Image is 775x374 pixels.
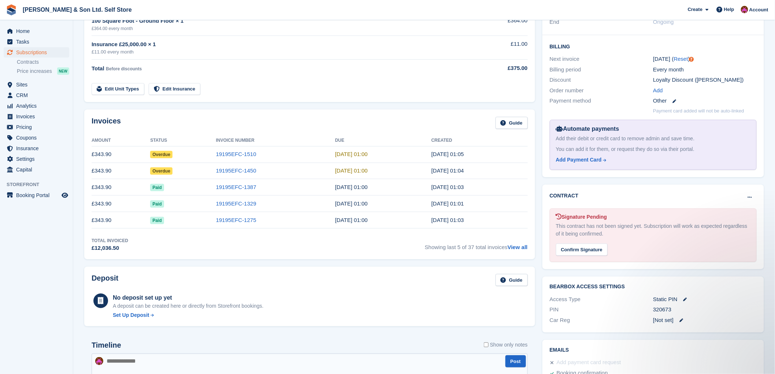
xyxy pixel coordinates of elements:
span: Tasks [16,37,60,47]
span: Subscriptions [16,47,60,58]
div: Total Invoiced [92,237,128,244]
div: Static PIN [653,295,757,304]
span: Storefront [7,181,73,188]
a: 19195EFC-1329 [216,200,256,207]
a: menu [4,164,69,175]
time: 2025-09-10 00:05:03 UTC [431,151,464,157]
time: 2025-06-10 00:01:33 UTC [431,200,464,207]
a: menu [4,79,69,90]
th: Invoice Number [216,135,335,147]
div: Set Up Deposit [113,311,149,319]
a: 19195EFC-1450 [216,167,256,174]
span: Price increases [17,68,52,75]
p: Payment card added will not be auto-linked [653,107,744,115]
span: Help [724,6,734,13]
button: Post [505,355,526,367]
a: Set Up Deposit [113,311,264,319]
div: Loyalty Discount ([PERSON_NAME]) [653,76,757,84]
div: No deposit set up yet [113,293,264,302]
span: Account [749,6,768,14]
th: Due [335,135,431,147]
h2: Deposit [92,274,118,286]
span: Overdue [150,167,173,175]
a: menu [4,143,69,153]
img: Kate Standish [95,357,103,365]
div: Add Payment Card [556,156,602,164]
div: Other [653,97,757,105]
time: 2025-07-11 00:00:00 UTC [335,184,368,190]
div: Billing period [550,66,653,74]
div: Car Reg [550,316,653,325]
time: 2025-08-11 00:00:00 UTC [335,167,368,174]
a: menu [4,154,69,164]
span: CRM [16,90,60,100]
a: Confirm Signature [556,242,608,248]
h2: Emails [550,347,757,353]
a: Add Payment Card [556,156,748,164]
div: Access Type [550,295,653,304]
div: 320673 [653,306,757,314]
th: Status [150,135,216,147]
h2: Contract [550,192,579,200]
div: £11.00 every month [92,48,460,56]
td: £343.90 [92,179,150,196]
div: Order number [550,86,653,95]
div: £12,036.50 [92,244,128,252]
span: Paid [150,217,164,224]
td: £343.90 [92,146,150,163]
div: £375.00 [460,64,528,73]
span: Showing last 5 of 37 total invoices [425,237,528,252]
div: Every month [653,66,757,74]
div: Confirm Signature [556,244,608,256]
div: PIN [550,306,653,314]
a: Contracts [17,59,69,66]
a: menu [4,111,69,122]
div: This contract has not been signed yet. Subscription will work as expected regardless of it being ... [556,222,750,238]
span: Capital [16,164,60,175]
span: Ongoing [653,19,674,25]
a: Preview store [60,191,69,200]
a: menu [4,190,69,200]
span: Coupons [16,133,60,143]
span: Sites [16,79,60,90]
div: NEW [57,67,69,75]
time: 2025-08-10 00:04:52 UTC [431,167,464,174]
span: Invoices [16,111,60,122]
a: Guide [496,274,528,286]
time: 2025-05-11 00:00:00 UTC [335,217,368,223]
time: 2025-06-11 00:00:00 UTC [335,200,368,207]
time: 2025-09-11 00:00:00 UTC [335,151,368,157]
input: Show only notes [484,341,489,349]
a: Add [653,86,663,95]
div: Discount [550,76,653,84]
span: Total [92,65,104,71]
span: Home [16,26,60,36]
th: Created [431,135,528,147]
time: 2025-07-10 00:03:40 UTC [431,184,464,190]
p: A deposit can be created here or directly from Storefront bookings. [113,302,264,310]
div: 100 Square Foot - Ground Floor × 1 [92,17,460,25]
div: [Not set] [653,316,757,325]
th: Amount [92,135,150,147]
img: stora-icon-8386f47178a22dfd0bd8f6a31ec36ba5ce8667c1dd55bd0f319d3a0aa187defe.svg [6,4,17,15]
div: End [550,18,653,26]
a: menu [4,133,69,143]
img: Kate Standish [741,6,748,13]
a: menu [4,26,69,36]
a: menu [4,90,69,100]
div: £364.00 every month [92,25,460,32]
div: Add their debit or credit card to remove admin and save time. [556,135,750,142]
time: 2025-05-10 00:03:34 UTC [431,217,464,223]
a: Guide [496,117,528,129]
div: Automate payments [556,125,750,133]
td: £343.90 [92,196,150,212]
a: View all [508,244,528,250]
a: Price increases NEW [17,67,69,75]
h2: Billing [550,42,757,50]
span: Insurance [16,143,60,153]
a: 19195EFC-1275 [216,217,256,223]
span: Paid [150,184,164,191]
div: [DATE] ( ) [653,55,757,63]
a: 19195EFC-1510 [216,151,256,157]
a: Reset [674,56,688,62]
